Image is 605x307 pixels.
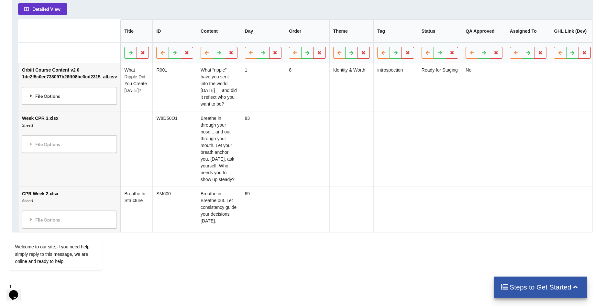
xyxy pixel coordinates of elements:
[418,63,462,111] td: Ready for Staging
[418,20,462,42] th: Status
[285,20,329,42] th: Order
[121,187,153,232] td: Breathe In Structure
[121,20,153,42] th: Title
[153,187,197,232] td: SM600
[197,187,241,232] td: Breathe in. Breathe out. Let consistency guide your decisions [DATE].
[285,63,329,111] td: 8
[500,283,580,291] h4: Steps to Get Started
[153,111,197,187] td: W8D50O1
[121,63,153,111] td: What Ripple Did You Create [DATE]?
[241,187,285,232] td: 69
[24,137,115,151] div: File Options
[6,179,123,278] iframe: chat widget
[197,63,241,111] td: What “ripple” have you sent into the world [DATE] — and did it reflect who you want to be?
[24,89,115,103] div: File Options
[241,63,285,111] td: 1
[153,63,197,111] td: R001
[18,3,67,15] button: Detailed View
[329,20,374,42] th: Theme
[329,63,374,111] td: Identity & Worth
[241,111,285,187] td: 83
[18,111,120,187] td: Week CPR 3.xlsx
[197,111,241,187] td: Breathe in through your nose... and out through your mouth. Let your breath anchor you. [DATE], a...
[506,20,550,42] th: Assigned To
[550,20,595,42] th: GHL Link (Dev)
[374,63,418,111] td: introspection
[6,281,27,301] iframe: chat widget
[374,20,418,42] th: Tag
[197,20,241,42] th: Content
[153,20,197,42] th: ID
[18,63,120,111] td: Orbiit Course Content v2 0 1de2f5c0ee738097b26ff08be0cd2315_all.csv
[22,123,33,127] i: Sheet1
[462,20,506,42] th: QA Approved
[462,63,506,111] td: No
[241,20,285,42] th: Day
